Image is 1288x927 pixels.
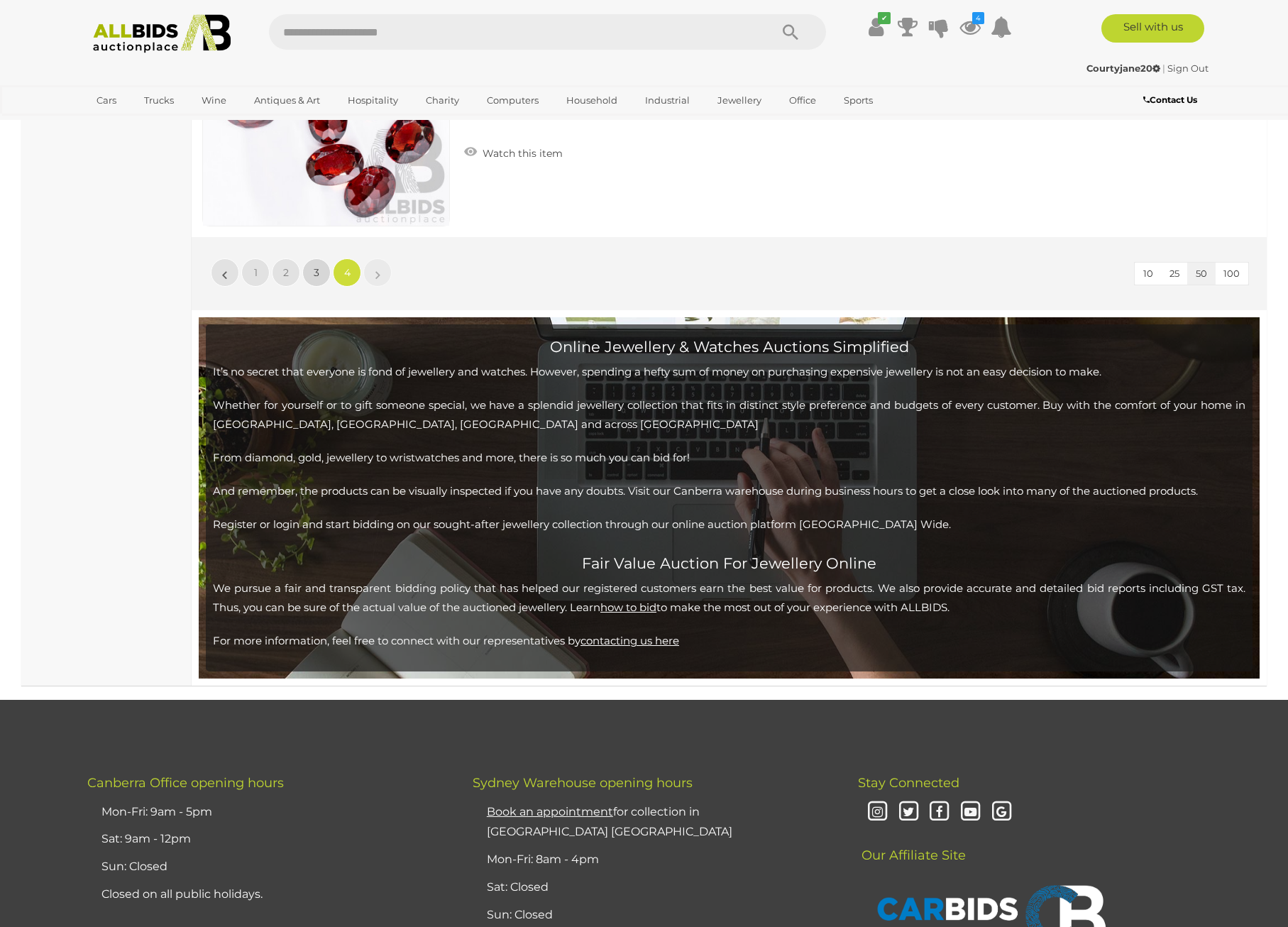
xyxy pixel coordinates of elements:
[1135,263,1162,285] button: 10
[87,89,126,112] a: Cars
[283,266,289,279] span: 2
[1215,263,1248,285] button: 100
[959,14,981,40] a: 4
[1086,62,1160,74] strong: Courtyjane20
[858,775,959,791] span: Stay Connected
[213,481,1245,500] p: And remember, the products can be visually inspected if you have any doubts. Visit our Canberra w...
[98,853,437,881] li: Sun: Closed
[708,89,771,112] a: Jewellery
[211,258,239,287] a: «
[85,14,239,53] img: Allbids.com.au
[461,141,566,163] a: Watch this item
[135,89,183,112] a: Trucks
[896,800,921,825] i: Twitter
[866,14,887,40] a: ✔
[1161,263,1188,285] button: 25
[1196,268,1207,279] span: 50
[927,800,952,825] i: Facebook
[1223,268,1240,279] span: 100
[302,258,331,287] a: 3
[417,89,468,112] a: Charity
[865,800,890,825] i: Instagram
[192,89,236,112] a: Wine
[363,258,392,287] a: »
[958,800,983,825] i: Youtube
[479,147,563,160] span: Watch this item
[213,548,1245,571] h2: Fair Value Auction For Jewellery Online
[636,89,699,112] a: Industrial
[98,881,437,909] li: Closed on all public holidays.
[213,515,1245,534] p: Register or login and start bidding on our sought-after jewellery collection through our online a...
[858,826,966,863] span: Our Affiliate Site
[87,112,207,136] a: [GEOGRAPHIC_DATA]
[245,89,329,112] a: Antiques & Art
[755,14,826,50] button: Search
[600,600,656,614] a: how to bid
[487,805,732,839] a: Book an appointmentfor collection in [GEOGRAPHIC_DATA] [GEOGRAPHIC_DATA]
[213,631,1245,650] p: For more information, feel free to connect with our representatives by
[487,805,613,818] u: Book an appointment
[473,775,693,791] span: Sydney Warehouse opening hours
[314,266,319,279] span: 3
[1143,94,1197,105] b: Contact Us
[1086,62,1162,74] a: Courtyjane20
[1143,92,1201,108] a: Contact Us
[1101,14,1204,43] a: Sell with us
[557,89,627,112] a: Household
[835,89,882,112] a: Sports
[972,12,984,24] i: 4
[1143,268,1153,279] span: 10
[878,12,891,24] i: ✔
[1162,62,1165,74] span: |
[1187,263,1216,285] button: 50
[1167,62,1209,74] a: Sign Out
[98,825,437,853] li: Sat: 9am - 12pm
[254,266,258,279] span: 1
[87,775,284,791] span: Canberra Office opening hours
[580,634,679,647] a: contacting us here
[98,799,437,826] li: Mon-Fri: 9am - 5pm
[241,258,270,287] a: 1
[1169,268,1179,279] span: 25
[338,89,407,112] a: Hospitality
[780,89,825,112] a: Office
[213,362,1245,381] p: It’s no secret that everyone is fond of jewellery and watches. However, spending a hefty sum of m...
[213,578,1245,617] p: We pursue a fair and transparent bidding policy that has helped our registered customers earn the...
[272,258,300,287] a: 2
[213,395,1245,434] p: Whether for yourself or to gift someone special, we have a splendid jewellery collection that fit...
[483,846,822,874] li: Mon-Fri: 8am - 4pm
[478,89,548,112] a: Computers
[344,266,351,279] span: 4
[483,874,822,901] li: Sat: Closed
[989,800,1014,825] i: Google
[213,448,1245,467] p: From diamond, gold, jewellery to wristwatches and more, there is so much you can bid for!
[213,339,1245,355] h2: Online Jewellery & Watches Auctions Simplified
[333,258,361,287] a: 4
